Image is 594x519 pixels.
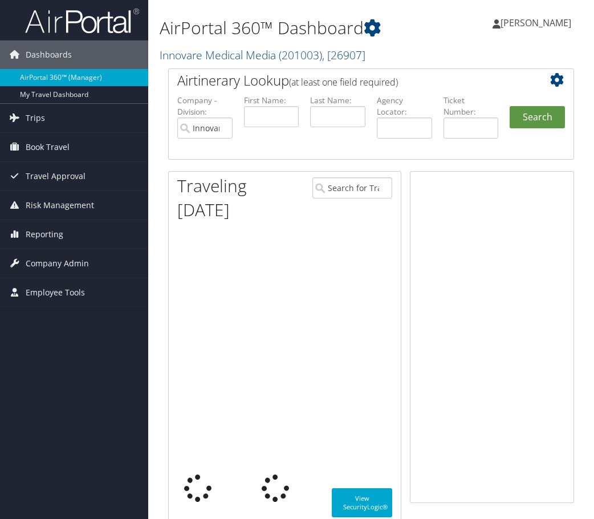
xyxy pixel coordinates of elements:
span: (at least one field required) [289,76,398,88]
span: Company Admin [26,249,89,278]
span: Travel Approval [26,162,86,190]
span: Risk Management [26,191,94,220]
button: Search [510,106,565,129]
span: ( 201003 ) [279,47,322,63]
span: Trips [26,104,45,132]
h1: AirPortal 360™ Dashboard [160,16,442,40]
span: Reporting [26,220,63,249]
span: Book Travel [26,133,70,161]
h2: Airtinerary Lookup [177,71,531,90]
span: , [ 26907 ] [322,47,365,63]
label: First Name: [244,95,299,106]
label: Company - Division: [177,95,233,118]
a: [PERSON_NAME] [493,6,583,40]
img: airportal-logo.png [25,7,139,34]
a: View SecurityLogic® [332,488,392,517]
h1: Traveling [DATE] [177,174,295,222]
span: [PERSON_NAME] [501,17,571,29]
input: Search for Traveler [312,177,392,198]
span: Dashboards [26,40,72,69]
span: Employee Tools [26,278,85,307]
label: Ticket Number: [444,95,499,118]
label: Agency Locator: [377,95,432,118]
a: Innovare Medical Media [160,47,365,63]
label: Last Name: [310,95,365,106]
